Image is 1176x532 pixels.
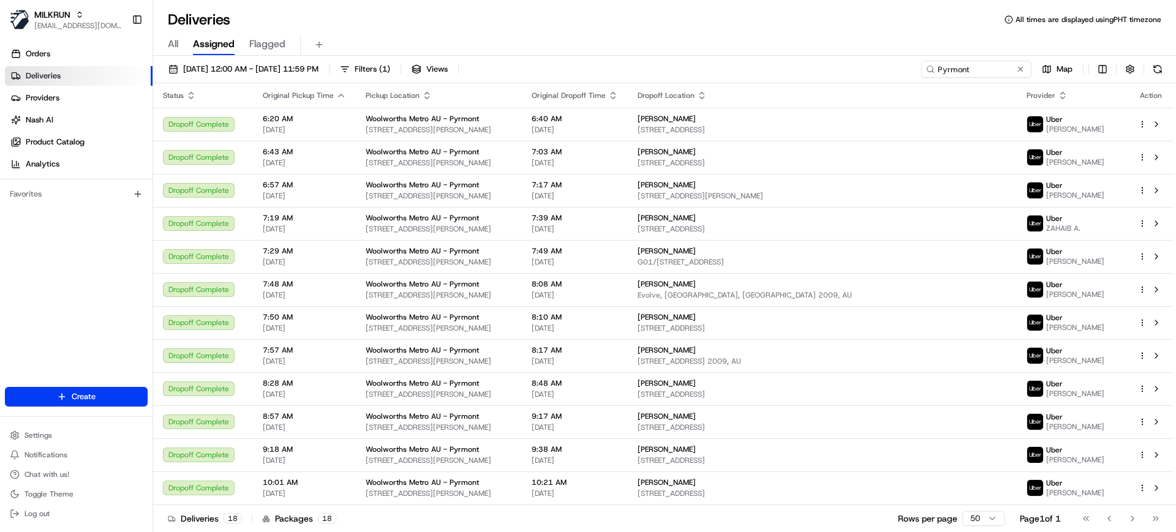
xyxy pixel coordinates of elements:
span: ( 1 ) [379,64,390,75]
span: 8:28 AM [263,378,346,388]
span: Settings [24,430,52,440]
span: [STREET_ADDRESS][PERSON_NAME] [366,323,512,333]
span: [PERSON_NAME] [1046,157,1104,167]
span: Notifications [24,450,67,460]
span: 8:08 AM [532,279,618,289]
span: 6:20 AM [263,114,346,124]
button: Toggle Theme [5,485,148,503]
a: Analytics [5,154,153,174]
span: 7:48 AM [263,279,346,289]
span: [PERSON_NAME] [1046,290,1104,299]
span: [STREET_ADDRESS] [638,489,1008,498]
span: [DATE] [532,455,618,465]
span: Uber [1046,379,1063,389]
span: [PERSON_NAME] [1046,356,1104,365]
div: 18 [224,513,242,524]
span: [PERSON_NAME] [638,279,696,289]
span: Chat with us! [24,470,69,479]
span: Woolworths Metro AU - Pyrmont [366,279,479,289]
a: Providers [5,88,153,108]
span: [STREET_ADDRESS][PERSON_NAME] [638,191,1008,201]
span: 7:29 AM [263,246,346,256]
span: 7:17 AM [532,180,618,190]
span: Uber [1046,114,1063,124]
button: Log out [5,505,148,522]
span: [STREET_ADDRESS][PERSON_NAME] [366,455,512,465]
span: [PERSON_NAME] [638,345,696,355]
div: Favorites [5,184,148,204]
span: 8:48 AM [532,378,618,388]
span: Uber [1046,181,1063,190]
button: [EMAIL_ADDRESS][DOMAIN_NAME] [34,21,122,31]
span: Uber [1046,148,1063,157]
span: Woolworths Metro AU - Pyrmont [366,345,479,355]
span: Log out [24,509,50,519]
span: Woolworths Metro AU - Pyrmont [366,147,479,157]
span: Woolworths Metro AU - Pyrmont [366,478,479,487]
span: [DATE] [532,224,618,234]
input: Type to search [921,61,1031,78]
span: 6:40 AM [532,114,618,124]
span: Woolworths Metro AU - Pyrmont [366,444,479,454]
button: [DATE] 12:00 AM - [DATE] 11:59 PM [163,61,324,78]
span: [STREET_ADDRESS][PERSON_NAME] [366,191,512,201]
span: [PERSON_NAME] [1046,190,1104,200]
img: MILKRUN [10,10,29,29]
span: [PERSON_NAME] [638,444,696,454]
span: [PERSON_NAME] [1046,389,1104,399]
button: Create [5,387,148,406]
span: [PERSON_NAME] [1046,323,1104,332]
span: [PERSON_NAME] [1046,257,1104,266]
span: 7:57 AM [263,345,346,355]
span: Toggle Theme [24,489,73,499]
span: [DATE] [263,489,346,498]
div: Page 1 of 1 [1020,512,1061,525]
span: ZAHAIB A. [1046,223,1080,233]
img: uber-new-logo.jpeg [1027,282,1043,298]
span: [STREET_ADDRESS] [638,323,1008,333]
button: Settings [5,427,148,444]
span: 7:03 AM [532,147,618,157]
img: uber-new-logo.jpeg [1027,182,1043,198]
button: Chat with us! [5,466,148,483]
img: uber-new-logo.jpeg [1027,149,1043,165]
span: [STREET_ADDRESS][PERSON_NAME] [366,356,512,366]
span: Provider [1027,91,1055,100]
button: MILKRUN [34,9,70,21]
span: Filters [355,64,390,75]
a: Nash AI [5,110,153,130]
span: [DATE] [532,257,618,267]
span: [PERSON_NAME] [638,312,696,322]
span: [STREET_ADDRESS][PERSON_NAME] [366,422,512,432]
span: [DATE] [532,158,618,168]
a: Orders [5,44,153,64]
button: Filters(1) [334,61,396,78]
span: [PERSON_NAME] [638,411,696,421]
span: [DATE] [532,422,618,432]
span: 9:18 AM [263,444,346,454]
img: uber-new-logo.jpeg [1027,249,1043,264]
div: Packages [262,512,336,525]
span: Product Catalog [26,137,85,148]
span: Analytics [26,159,59,170]
span: Uber [1046,346,1063,356]
span: [DATE] [263,158,346,168]
span: [STREET_ADDRESS] [638,125,1008,135]
h1: Deliveries [168,10,230,29]
span: [PERSON_NAME] [1046,488,1104,498]
span: 8:57 AM [263,411,346,421]
img: uber-new-logo.jpeg [1027,116,1043,132]
button: Views [406,61,453,78]
span: [DATE] [532,125,618,135]
img: uber-new-logo.jpeg [1027,315,1043,331]
span: [DATE] [263,257,346,267]
span: Uber [1046,445,1063,455]
span: [STREET_ADDRESS] [638,455,1008,465]
span: [DATE] 12:00 AM - [DATE] 11:59 PM [183,64,318,75]
span: Woolworths Metro AU - Pyrmont [366,180,479,190]
span: Original Dropoff Time [532,91,606,100]
span: [PERSON_NAME] [638,478,696,487]
span: Views [426,64,448,75]
span: [DATE] [532,290,618,300]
